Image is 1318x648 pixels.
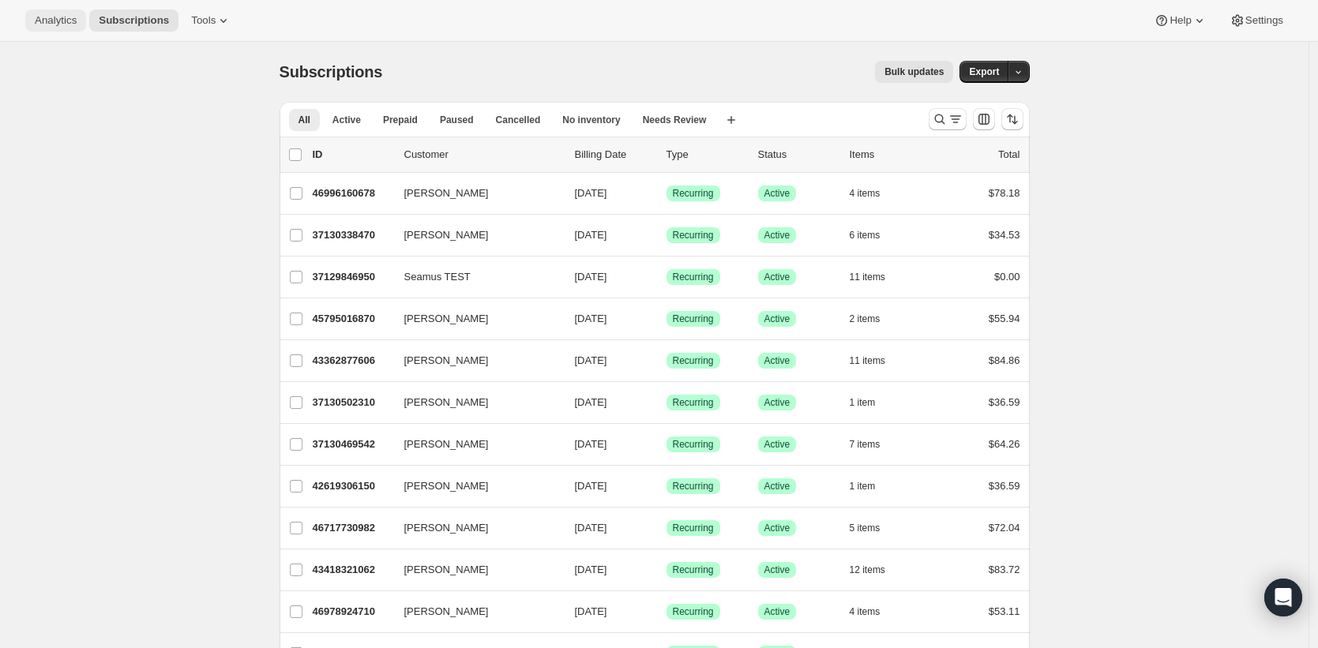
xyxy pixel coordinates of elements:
span: Help [1170,14,1191,27]
button: 4 items [850,601,898,623]
div: 43362877606[PERSON_NAME][DATE]SuccessRecurringSuccessActive11 items$84.86 [313,350,1020,372]
button: [PERSON_NAME] [395,474,553,499]
span: Seamus TEST [404,269,471,285]
button: Search and filter results [929,108,967,130]
span: Export [969,66,999,78]
span: Cancelled [496,114,541,126]
button: Create new view [719,109,744,131]
span: Active [764,271,790,283]
span: Active [764,313,790,325]
button: 2 items [850,308,898,330]
span: 4 items [850,187,881,200]
button: [PERSON_NAME] [395,223,553,248]
button: Analytics [25,9,86,32]
span: 6 items [850,229,881,242]
span: Active [764,522,790,534]
p: 43362877606 [313,353,392,369]
span: [DATE] [575,396,607,408]
button: [PERSON_NAME] [395,306,553,331]
button: 5 items [850,517,898,539]
span: $72.04 [989,522,1020,534]
span: Subscriptions [280,63,383,81]
p: 37130469542 [313,436,392,452]
span: [DATE] [575,313,607,324]
p: 46996160678 [313,185,392,201]
span: [DATE] [575,187,607,199]
span: [PERSON_NAME] [404,478,489,494]
button: [PERSON_NAME] [395,557,553,582]
span: [PERSON_NAME] [404,604,489,620]
span: 4 items [850,605,881,618]
span: Active [764,438,790,451]
span: [PERSON_NAME] [404,520,489,536]
span: 1 item [850,396,876,409]
button: [PERSON_NAME] [395,599,553,624]
span: Active [764,605,790,618]
span: Recurring [673,271,714,283]
span: [DATE] [575,605,607,617]
button: 1 item [850,391,893,414]
span: [DATE] [575,564,607,575]
span: Recurring [673,522,714,534]
span: Analytics [35,14,77,27]
button: 4 items [850,182,898,204]
span: Paused [440,114,474,126]
span: $84.86 [989,354,1020,366]
span: 2 items [850,313,881,325]
p: 45795016870 [313,311,392,327]
span: Recurring [673,480,714,493]
span: [DATE] [575,354,607,366]
span: Recurring [673,229,714,242]
span: Active [332,114,361,126]
span: Recurring [673,438,714,451]
span: Tools [191,14,216,27]
div: 45795016870[PERSON_NAME][DATE]SuccessRecurringSuccessActive2 items$55.94 [313,308,1020,330]
p: 42619306150 [313,478,392,494]
button: [PERSON_NAME] [395,348,553,373]
span: Recurring [673,187,714,200]
div: 37129846950Seamus TEST[DATE]SuccessRecurringSuccessActive11 items$0.00 [313,266,1020,288]
span: Recurring [673,605,714,618]
p: ID [313,147,392,163]
div: 37130502310[PERSON_NAME][DATE]SuccessRecurringSuccessActive1 item$36.59 [313,391,1020,414]
span: $36.59 [989,396,1020,408]
button: Export [959,61,1008,83]
button: Sort the results [1001,108,1023,130]
span: $0.00 [994,271,1020,283]
button: 11 items [850,350,903,372]
span: No inventory [562,114,620,126]
span: Recurring [673,313,714,325]
button: Help [1144,9,1216,32]
span: Active [764,564,790,576]
button: 11 items [850,266,903,288]
span: Recurring [673,354,714,367]
span: [PERSON_NAME] [404,436,489,452]
span: [PERSON_NAME] [404,562,489,578]
span: Active [764,480,790,493]
span: Active [764,187,790,200]
div: 37130469542[PERSON_NAME][DATE]SuccessRecurringSuccessActive7 items$64.26 [313,433,1020,455]
span: $53.11 [989,605,1020,617]
span: [PERSON_NAME] [404,311,489,327]
span: [PERSON_NAME] [404,185,489,201]
p: 37130502310 [313,395,392,410]
span: 5 items [850,522,881,534]
p: Billing Date [575,147,654,163]
button: Subscriptions [89,9,178,32]
span: 7 items [850,438,881,451]
span: [DATE] [575,229,607,241]
p: Customer [404,147,562,163]
button: Tools [182,9,241,32]
span: Needs Review [643,114,707,126]
span: $78.18 [989,187,1020,199]
span: Recurring [673,564,714,576]
span: Settings [1245,14,1283,27]
span: All [299,114,310,126]
div: 46717730982[PERSON_NAME][DATE]SuccessRecurringSuccessActive5 items$72.04 [313,517,1020,539]
span: [PERSON_NAME] [404,353,489,369]
button: Seamus TEST [395,264,553,290]
span: Active [764,396,790,409]
p: Status [758,147,837,163]
button: Settings [1220,9,1293,32]
button: [PERSON_NAME] [395,181,553,206]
